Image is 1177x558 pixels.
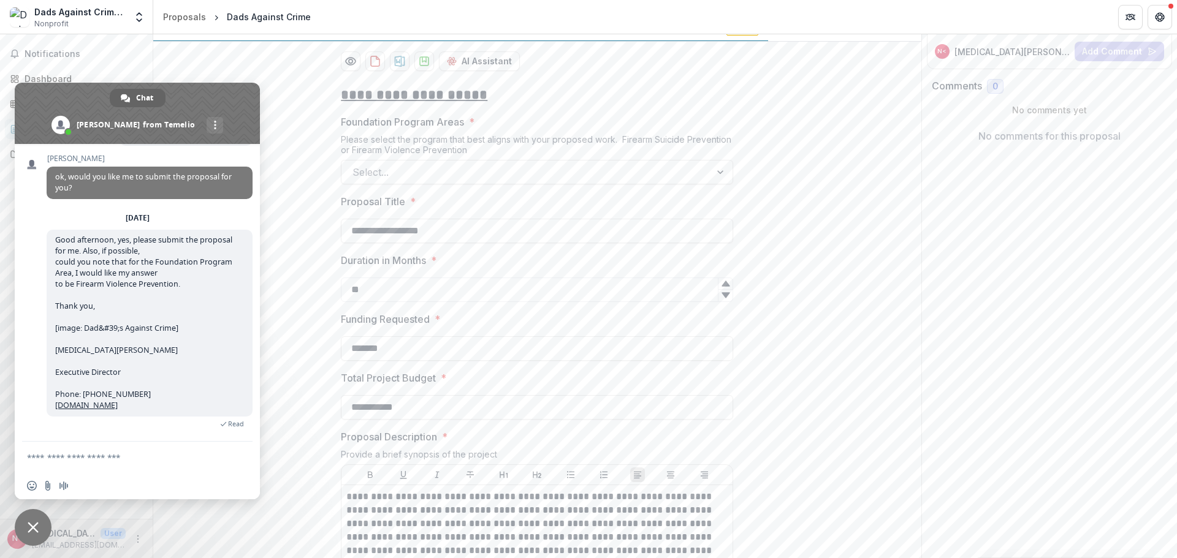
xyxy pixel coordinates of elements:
[341,194,405,209] p: Proposal Title
[5,94,148,114] a: Tasks
[663,467,678,482] button: Align Center
[430,467,444,482] button: Italicize
[932,80,982,92] h2: Comments
[34,6,126,18] div: Dads Against Crime Inc
[596,467,611,482] button: Ordered List
[396,467,411,482] button: Underline
[10,7,29,27] img: Dads Against Crime Inc
[15,509,51,546] a: Close chat
[163,10,206,23] div: Proposals
[55,172,232,193] span: ok, would you like me to submit the proposal for you?
[32,527,96,540] p: [MEDICAL_DATA][PERSON_NAME] <[EMAIL_ADDRESS][DOMAIN_NAME]> <[EMAIL_ADDRESS][DOMAIN_NAME]>
[341,312,430,326] p: Funding Requested
[954,45,1070,58] p: [MEDICAL_DATA][PERSON_NAME]
[59,481,69,491] span: Audio message
[530,467,544,482] button: Heading 2
[463,467,478,482] button: Strike
[5,44,148,64] button: Notifications
[5,119,148,139] a: Proposals
[341,371,436,385] p: Total Project Budget
[563,467,578,482] button: Bullet List
[158,8,211,26] a: Proposals
[937,48,947,55] div: Nikita Harris <nikitah@dadsagainstcrime.org> <nikitah@dadsagainstcrime.org>
[341,115,464,129] p: Foundation Program Areas
[630,467,645,482] button: Align Left
[414,51,434,71] button: download-proposal
[439,51,520,71] button: AI Assistant
[101,528,126,539] p: User
[365,51,385,71] button: download-proposal
[341,134,733,160] div: Please select the program that best aligns with your proposed work. Firearm Suicide Prevention or...
[158,8,316,26] nav: breadcrumb
[55,235,232,410] span: Good afternoon, yes, please submit the proposal for me. Also, if possible, could you note that fo...
[27,481,37,491] span: Insert an emoji
[497,467,511,482] button: Heading 1
[12,535,23,543] div: Nikita Harris <nikitah@dadsagainstcrime.org> <nikitah@dadsagainstcrime.org>
[992,81,998,92] span: 0
[1148,5,1172,29] button: Get Help
[5,69,148,89] a: Dashboard
[341,449,733,464] div: Provide a brief synopsis of the project
[341,253,426,268] p: Duration in Months
[27,442,223,472] textarea: Compose your message...
[1118,5,1143,29] button: Partners
[1075,42,1164,61] button: Add Comment
[697,467,712,482] button: Align Right
[32,540,126,551] p: [EMAIL_ADDRESS][DOMAIN_NAME]
[47,154,253,163] span: [PERSON_NAME]
[390,51,409,71] button: download-proposal
[34,18,69,29] span: Nonprofit
[341,51,360,71] button: Preview 0b0ab2f3-25ed-42f0-99f8-e4c92e27cb5f-0.pdf
[5,144,148,164] a: Documents
[227,10,311,23] div: Dads Against Crime
[341,429,437,444] p: Proposal Description
[136,89,153,107] span: Chat
[131,5,148,29] button: Open entity switcher
[228,420,244,428] span: Read
[363,467,378,482] button: Bold
[126,214,150,222] div: [DATE]
[55,400,118,410] a: [DOMAIN_NAME]
[932,104,1168,116] p: No comments yet
[43,481,53,491] span: Send a file
[110,89,166,107] a: Chat
[131,532,145,546] button: More
[978,129,1121,143] p: No comments for this proposal
[25,49,143,59] span: Notifications
[25,72,138,85] div: Dashboard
